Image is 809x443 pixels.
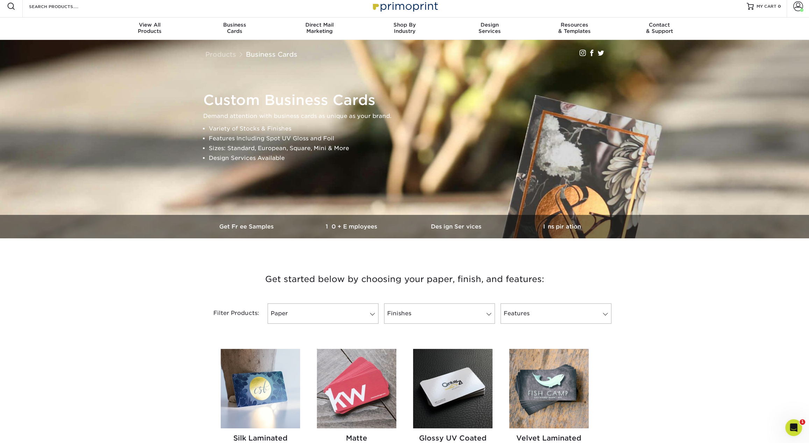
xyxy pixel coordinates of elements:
a: BusinessCards [192,17,277,40]
div: Services [447,22,532,34]
h3: Get started below by choosing your paper, finish, and features: [200,263,609,295]
iframe: Intercom live chat [785,419,802,436]
div: & Support [617,22,702,34]
h3: Get Free Samples [195,223,300,230]
a: Design Services [405,215,510,238]
a: Features [501,303,611,324]
span: 0 [778,4,781,9]
img: Velvet Laminated Business Cards [509,349,589,428]
li: Design Services Available [209,153,612,163]
span: Design [447,22,532,28]
span: Shop By [362,22,447,28]
img: Silk Laminated Business Cards [221,349,300,428]
a: View AllProducts [107,17,192,40]
span: View All [107,22,192,28]
a: Contact& Support [617,17,702,40]
input: SEARCH PRODUCTS..... [28,2,97,10]
div: Products [107,22,192,34]
h2: Matte [317,434,396,442]
h2: Velvet Laminated [509,434,589,442]
a: Inspiration [510,215,615,238]
h3: Inspiration [510,223,615,230]
span: Direct Mail [277,22,362,28]
li: Variety of Stocks & Finishes [209,124,612,134]
h2: Glossy UV Coated [413,434,492,442]
a: Direct MailMarketing [277,17,362,40]
a: Shop ByIndustry [362,17,447,40]
h2: Silk Laminated [221,434,300,442]
a: Resources& Templates [532,17,617,40]
li: Sizes: Standard, European, Square, Mini & More [209,143,612,153]
li: Features Including Spot UV Gloss and Foil [209,134,612,143]
a: 10+ Employees [300,215,405,238]
div: Filter Products: [195,303,265,324]
a: DesignServices [447,17,532,40]
a: Finishes [384,303,495,324]
span: MY CART [757,3,776,9]
a: Paper [268,303,378,324]
div: & Templates [532,22,617,34]
div: Marketing [277,22,362,34]
h3: 10+ Employees [300,223,405,230]
span: 1 [800,419,805,425]
div: Industry [362,22,447,34]
h3: Design Services [405,223,510,230]
span: Business [192,22,277,28]
h1: Custom Business Cards [203,92,612,108]
div: Cards [192,22,277,34]
a: Business Cards [246,50,297,58]
p: Demand attention with business cards as unique as your brand. [203,111,612,121]
a: Get Free Samples [195,215,300,238]
span: Resources [532,22,617,28]
img: Matte Business Cards [317,349,396,428]
span: Contact [617,22,702,28]
a: Products [205,50,236,58]
img: Glossy UV Coated Business Cards [413,349,492,428]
